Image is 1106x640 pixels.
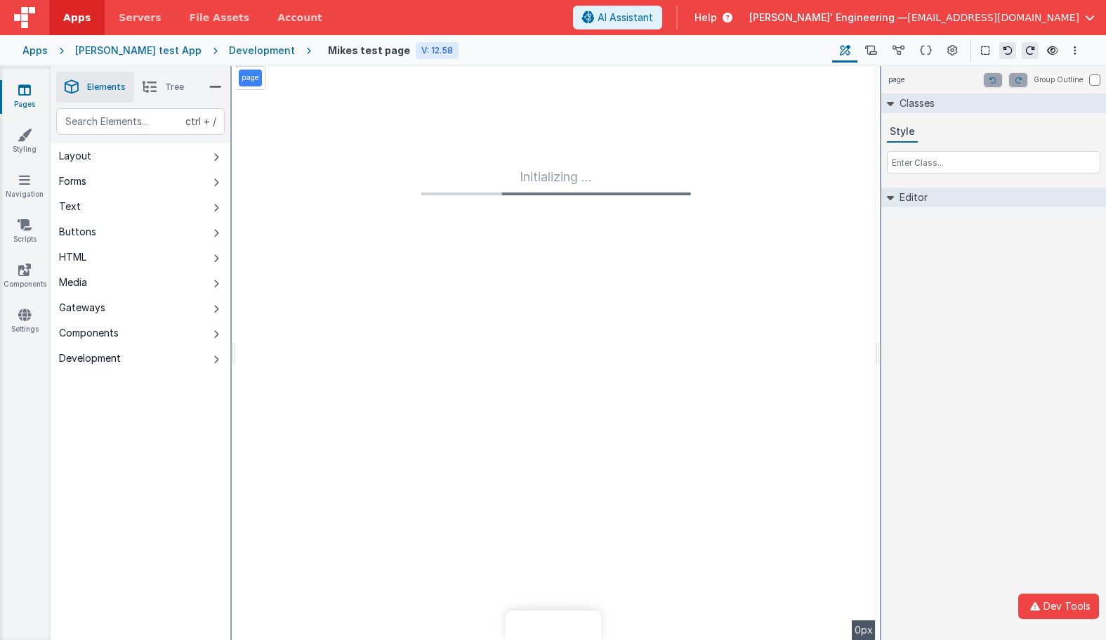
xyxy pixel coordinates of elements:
div: Components [59,326,119,340]
button: HTML [51,244,230,270]
div: HTML [59,250,86,264]
h4: page [881,69,912,91]
button: Gateways [51,295,230,320]
button: [PERSON_NAME]' Engineering — [EMAIL_ADDRESS][DOMAIN_NAME] [749,11,1095,25]
span: [EMAIL_ADDRESS][DOMAIN_NAME] [907,11,1079,25]
div: ctrl [185,115,201,129]
div: --> [236,66,876,640]
span: Elements [87,81,126,93]
button: Buttons [51,219,230,244]
div: Layout [59,149,91,163]
button: Forms [51,169,230,194]
div: Text [59,200,81,214]
button: Development [51,346,230,371]
button: Dev Tools [1018,594,1099,619]
button: AI Assistant [573,6,662,30]
input: Search Elements... [56,108,225,135]
div: Buttons [59,225,96,239]
button: Options [1067,42,1084,59]
button: Components [51,320,230,346]
div: Gateways [59,301,105,315]
div: Initializing ... [421,167,691,195]
div: V: 12.58 [416,42,459,59]
span: AI Assistant [598,11,653,25]
input: Enter Class... [887,151,1100,174]
div: [PERSON_NAME] test App [75,44,202,58]
button: Media [51,270,230,295]
h4: Mikes test page [328,45,410,55]
span: Help [694,11,717,25]
h2: Classes [894,93,935,113]
button: Layout [51,143,230,169]
div: Development [59,351,121,365]
span: Apps [63,11,91,25]
div: 0px [852,620,876,640]
span: Tree [165,81,184,93]
span: File Assets [190,11,250,25]
span: Servers [119,11,161,25]
button: Text [51,194,230,219]
div: Media [59,275,87,289]
iframe: Marker.io feedback button [505,610,601,640]
div: Apps [22,44,48,58]
p: page [242,72,259,84]
div: Development [229,44,295,58]
div: Forms [59,174,86,188]
span: [PERSON_NAME]' Engineering — [749,11,907,25]
button: Style [887,122,918,143]
span: + / [185,108,216,135]
label: Group Outline [1034,74,1084,85]
h2: Editor [894,188,928,207]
